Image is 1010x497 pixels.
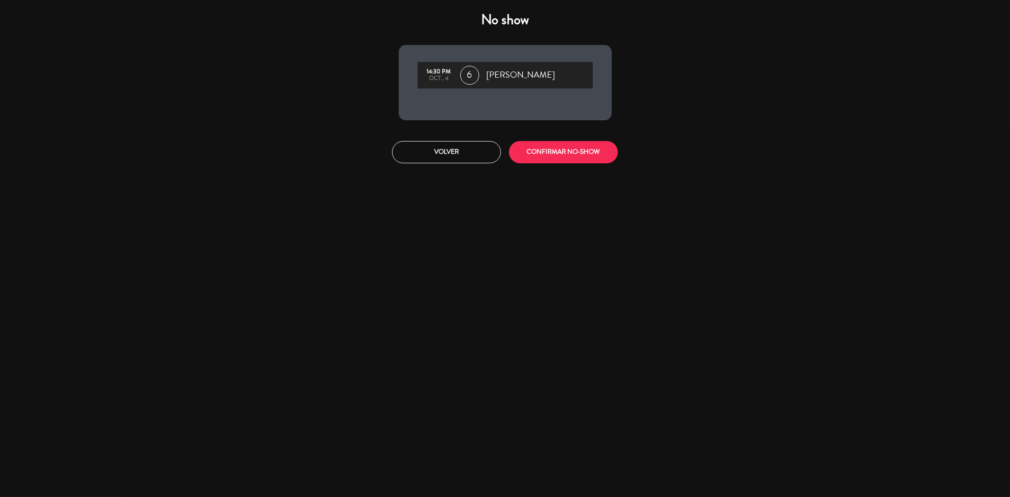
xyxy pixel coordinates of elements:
span: 6 [460,66,479,85]
button: CONFIRMAR NO-SHOW [509,141,618,163]
div: 14:30 PM [422,69,456,75]
h4: No show [399,11,612,28]
span: [PERSON_NAME] [487,68,555,82]
button: Volver [392,141,501,163]
div: oct., 4 [422,75,456,82]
